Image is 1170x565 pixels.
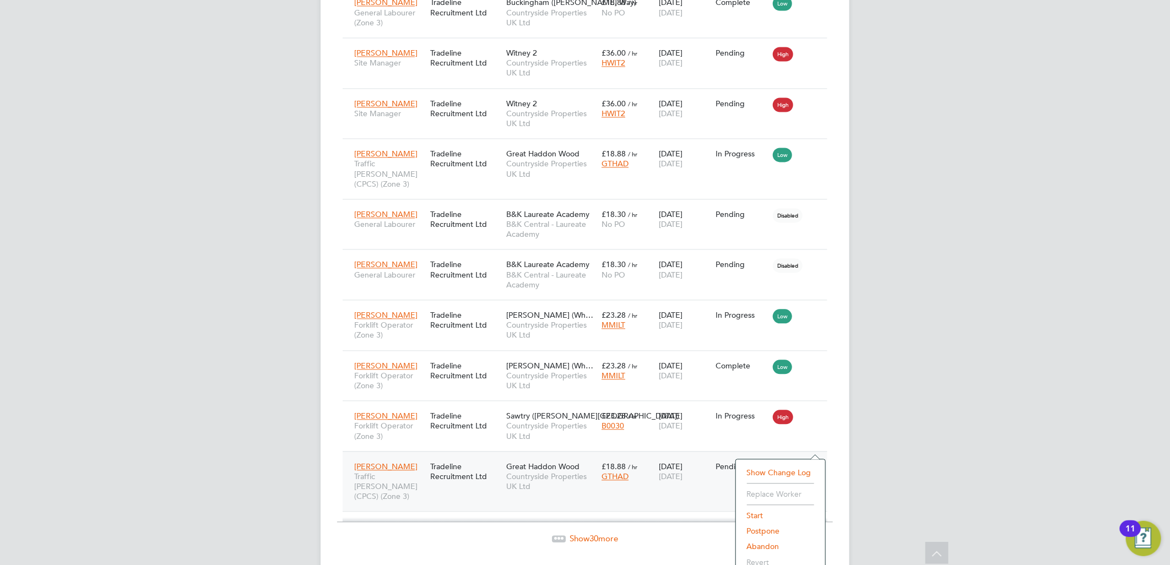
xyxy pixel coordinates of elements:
span: General Labourer [354,219,425,229]
span: / hr [628,150,637,158]
div: Pending [716,461,768,471]
div: Pending [716,48,768,58]
div: In Progress [716,411,768,421]
li: Postpone [741,523,820,539]
span: [PERSON_NAME] [354,461,418,471]
span: General Labourer (Zone 3) [354,8,425,28]
span: Disabled [773,258,803,273]
span: High [773,410,793,424]
span: / hr [628,260,637,269]
li: Abandon [741,539,820,554]
span: Countryside Properties UK Ltd [506,421,596,441]
div: In Progress [716,149,768,159]
span: [PERSON_NAME] [354,411,418,421]
span: [PERSON_NAME] [354,310,418,320]
span: £18.30 [602,259,626,269]
span: MMILT [602,320,625,330]
span: [PERSON_NAME] [354,209,418,219]
a: [PERSON_NAME]General LabourerTradeline Recruitment LtdB&K Laureate AcademyB&K Central - Laureate ... [351,253,827,263]
div: [DATE] [656,143,713,174]
span: Countryside Properties UK Ltd [506,159,596,178]
span: Site Manager [354,58,425,68]
span: Witney 2 [506,48,537,58]
span: B&K Central - Laureate Academy [506,270,596,290]
span: [PERSON_NAME] [354,361,418,371]
div: [DATE] [656,355,713,386]
span: Disabled [773,208,803,222]
li: Start [741,508,820,523]
span: / hr [628,311,637,319]
span: [DATE] [659,371,682,381]
div: In Progress [716,310,768,320]
span: GTHAD [602,471,629,481]
span: Countryside Properties UK Ltd [506,320,596,340]
div: Tradeline Recruitment Ltd [427,405,503,436]
span: [PERSON_NAME] (Wh… [506,361,593,371]
span: Great Haddon Wood [506,149,579,159]
span: [DATE] [659,58,682,68]
span: / hr [628,463,637,471]
a: [PERSON_NAME]Forklift Operator (Zone 3)Tradeline Recruitment Ltd[PERSON_NAME] (Wh…Countryside Pro... [351,304,827,313]
span: HWIT2 [602,108,625,118]
span: [DATE] [659,108,682,118]
a: [PERSON_NAME]Traffic [PERSON_NAME] (CPCS) (Zone 3)Tradeline Recruitment LtdGreat Haddon WoodCount... [351,455,827,465]
span: £23.28 [602,411,626,421]
span: General Labourer [354,270,425,280]
span: B&K Central - Laureate Academy [506,219,596,239]
a: [PERSON_NAME]Forklift Operator (Zone 3)Tradeline Recruitment Ltd[PERSON_NAME] (Wh…Countryside Pro... [351,355,827,364]
span: / hr [628,49,637,57]
button: Open Resource Center, 11 new notifications [1126,521,1161,556]
span: Sawtry ([PERSON_NAME][GEOGRAPHIC_DATA]) [506,411,679,421]
span: £18.88 [602,149,626,159]
span: B&K Laureate Academy [506,209,589,219]
span: Witney 2 [506,99,537,108]
span: Forklift Operator (Zone 3) [354,371,425,390]
span: Show more [570,533,618,544]
span: Countryside Properties UK Ltd [506,8,596,28]
span: / hr [628,100,637,108]
span: [DATE] [659,471,682,481]
a: [PERSON_NAME]Site ManagerTradeline Recruitment LtdWitney 2Countryside Properties UK Ltd£36.00 / h... [351,42,827,51]
span: No PO [602,270,625,280]
span: £18.88 [602,461,626,471]
span: 30 [589,533,598,544]
span: £23.28 [602,310,626,320]
span: £36.00 [602,48,626,58]
div: Tradeline Recruitment Ltd [427,143,503,174]
span: [DATE] [659,270,682,280]
a: [PERSON_NAME]General LabourerTradeline Recruitment LtdB&K Laureate AcademyB&K Central - Laureate ... [351,203,827,213]
span: Countryside Properties UK Ltd [506,108,596,128]
div: [DATE] [656,254,713,285]
span: [PERSON_NAME] [354,259,418,269]
span: [DATE] [659,8,682,18]
div: [DATE] [656,405,713,436]
div: Pending [716,99,768,108]
div: [DATE] [656,305,713,335]
span: High [773,47,793,61]
div: Pending [716,209,768,219]
div: [DATE] [656,93,713,124]
span: £18.30 [602,209,626,219]
span: Forklift Operator (Zone 3) [354,421,425,441]
span: Countryside Properties UK Ltd [506,58,596,78]
span: Low [773,360,792,374]
span: GTHAD [602,159,629,169]
div: Tradeline Recruitment Ltd [427,355,503,386]
li: Show change log [741,465,820,480]
div: Tradeline Recruitment Ltd [427,305,503,335]
span: £36.00 [602,99,626,108]
span: Traffic [PERSON_NAME] (CPCS) (Zone 3) [354,159,425,189]
div: Tradeline Recruitment Ltd [427,93,503,124]
span: B0030 [602,421,624,431]
span: [PERSON_NAME] (Wh… [506,310,593,320]
a: [PERSON_NAME]Traffic [PERSON_NAME] (CPCS) (Zone 3)Tradeline Recruitment LtdGreat Haddon WoodCount... [351,143,827,152]
span: [DATE] [659,421,682,431]
div: Tradeline Recruitment Ltd [427,456,503,487]
span: Traffic [PERSON_NAME] (CPCS) (Zone 3) [354,471,425,502]
div: Tradeline Recruitment Ltd [427,254,503,285]
span: No PO [602,219,625,229]
div: Tradeline Recruitment Ltd [427,42,503,73]
span: High [773,97,793,112]
span: MMILT [602,371,625,381]
span: [DATE] [659,219,682,229]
